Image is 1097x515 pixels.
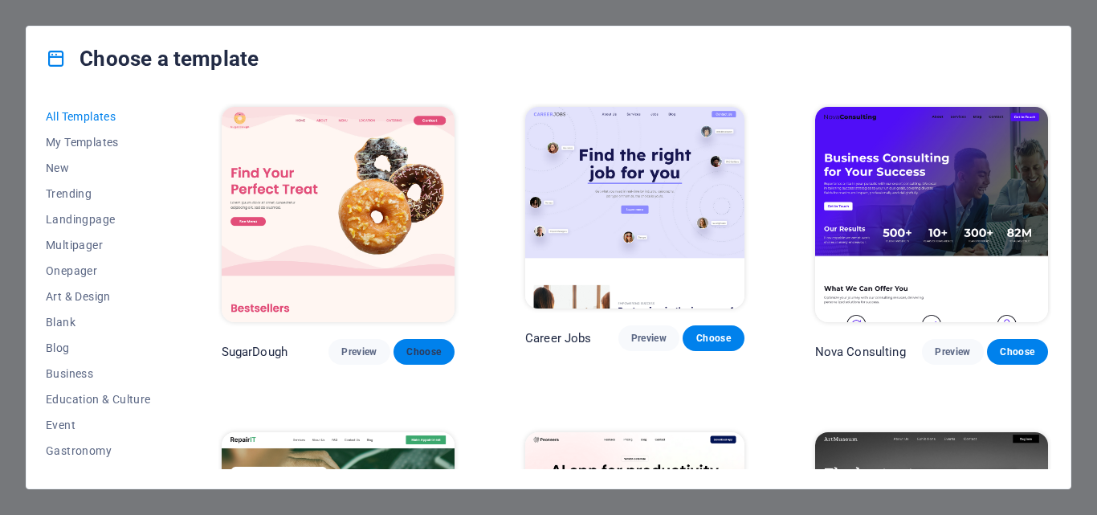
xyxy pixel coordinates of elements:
span: Blog [46,341,151,354]
button: Gastronomy [46,438,151,464]
span: Preview [935,345,970,358]
button: Choose [683,325,744,351]
button: All Templates [46,104,151,129]
button: Landingpage [46,206,151,232]
button: Blog [46,335,151,361]
button: New [46,155,151,181]
span: Art & Design [46,290,151,303]
span: Business [46,367,151,380]
p: Nova Consulting [815,344,906,360]
button: Blank [46,309,151,335]
span: Blank [46,316,151,329]
button: My Templates [46,129,151,155]
span: Education & Culture [46,393,151,406]
span: Multipager [46,239,151,251]
span: Gastronomy [46,444,151,457]
img: Career Jobs [525,107,744,309]
img: SugarDough [222,107,455,322]
p: Career Jobs [525,330,592,346]
span: My Templates [46,136,151,149]
button: Preview [328,339,389,365]
button: Business [46,361,151,386]
button: Event [46,412,151,438]
button: Health [46,464,151,489]
p: SugarDough [222,344,288,360]
img: Nova Consulting [815,107,1048,322]
button: Choose [394,339,455,365]
span: Choose [1000,345,1035,358]
button: Choose [987,339,1048,365]
span: Choose [406,345,442,358]
button: Trending [46,181,151,206]
span: Onepager [46,264,151,277]
h4: Choose a template [46,46,259,72]
span: Trending [46,187,151,200]
span: Preview [631,332,667,345]
span: Preview [341,345,377,358]
span: Landingpage [46,213,151,226]
span: Choose [695,332,731,345]
button: Art & Design [46,284,151,309]
span: All Templates [46,110,151,123]
span: New [46,161,151,174]
button: Education & Culture [46,386,151,412]
button: Onepager [46,258,151,284]
button: Preview [922,339,983,365]
span: Event [46,419,151,431]
button: Multipager [46,232,151,258]
button: Preview [618,325,679,351]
